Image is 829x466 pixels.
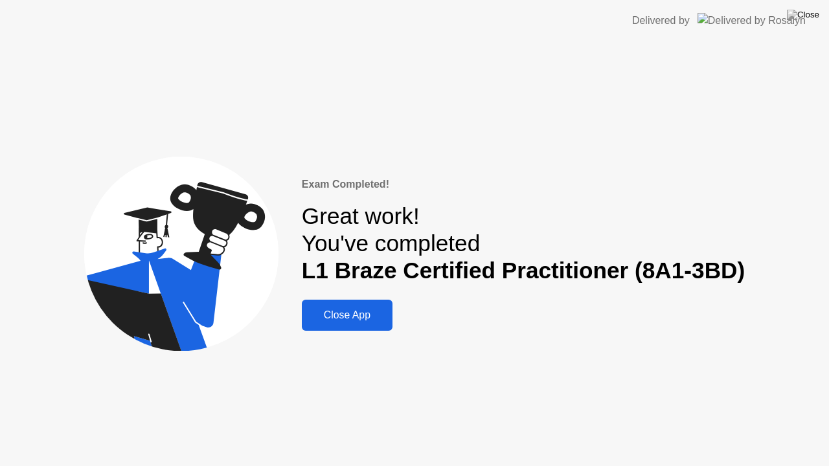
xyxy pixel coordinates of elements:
img: Delivered by Rosalyn [698,13,806,28]
button: Close App [302,300,392,331]
div: Close App [306,309,389,321]
div: Exam Completed! [302,177,745,192]
div: Delivered by [632,13,690,28]
img: Close [787,10,819,20]
div: Great work! You've completed [302,203,745,285]
b: L1 Braze Certified Practitioner (8A1-3BD) [302,258,745,283]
